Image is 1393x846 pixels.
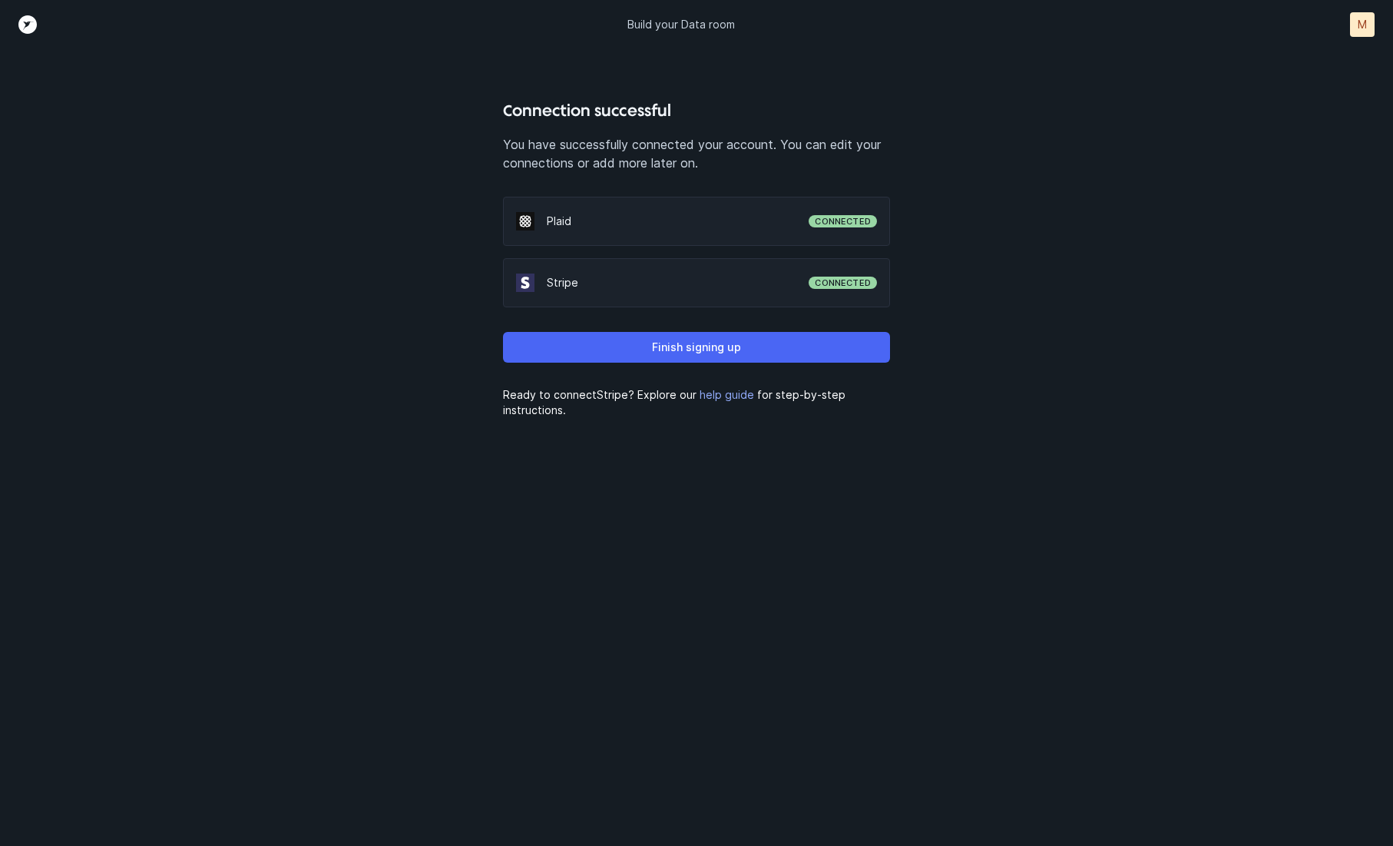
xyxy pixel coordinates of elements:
[815,215,870,227] p: Connected
[503,98,890,123] h4: Connection successful
[503,332,890,363] button: Finish signing up
[503,135,890,172] p: You have successfully connected your account. You can edit your connections or add more later on.
[503,387,890,418] p: Ready to connect Stripe ? Explore our for step-by-step instructions.
[1350,12,1375,37] button: M
[503,258,890,307] div: StripeConnected
[503,197,890,246] div: PlaidConnected
[627,17,735,32] p: Build your Data room
[652,338,741,357] p: Finish signing up
[547,275,809,290] p: Stripe
[547,214,809,229] p: Plaid
[700,388,754,401] a: help guide
[1358,17,1367,32] p: M
[815,277,870,289] p: Connected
